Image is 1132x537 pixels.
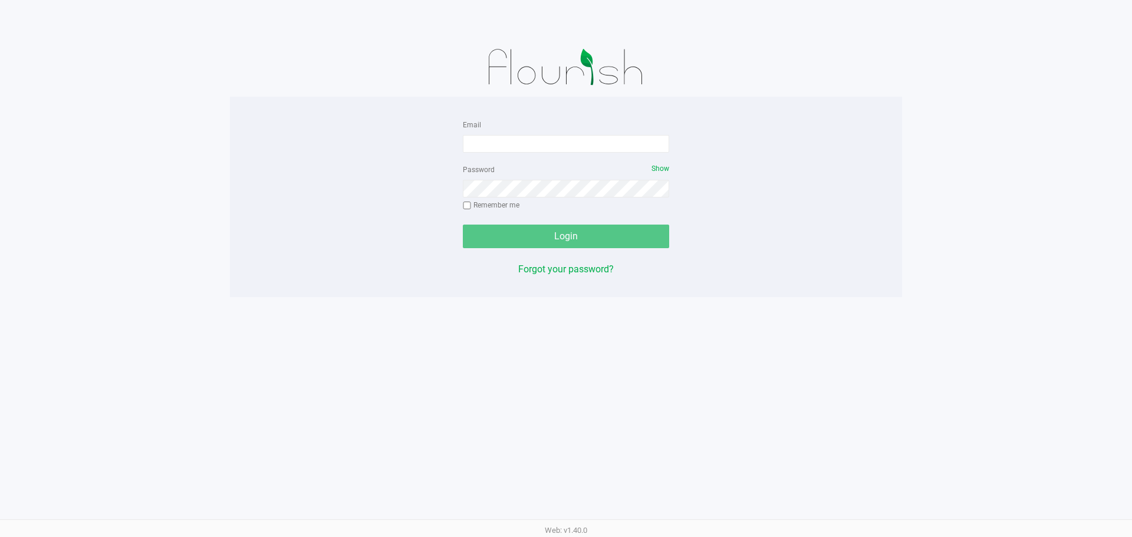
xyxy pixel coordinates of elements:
span: Web: v1.40.0 [545,526,587,535]
input: Remember me [463,202,471,210]
button: Forgot your password? [518,262,614,276]
span: Show [651,164,669,173]
label: Email [463,120,481,130]
label: Password [463,164,495,175]
label: Remember me [463,200,519,210]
